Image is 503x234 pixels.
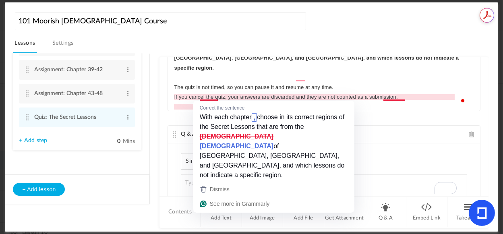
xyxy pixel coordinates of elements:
[406,197,447,227] li: Embed Link
[186,158,226,165] span: Single Select
[123,139,135,144] span: Mins
[13,183,65,196] button: + Add lesson
[174,45,460,70] strong: You are to place each chapter in its correct regions of the Secret Lessons from the [DEMOGRAPHIC_...
[181,131,196,137] span: Q & A
[13,38,37,53] a: Lessons
[174,92,474,102] p: If you cancel the quiz, your answers are discarded and they are not counted as a submission.
[101,138,121,145] input: Mins
[181,174,467,200] textarea: To enrich screen reader interactions, please activate Accessibility in Grammarly extension settings
[365,197,406,227] li: Q & A
[159,197,201,227] li: Contents
[51,38,75,53] a: Settings
[174,83,474,92] p: The quiz is not timed, so you can pause it and resume at any time.
[19,137,47,144] a: + Add step
[447,197,489,227] li: Takeaway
